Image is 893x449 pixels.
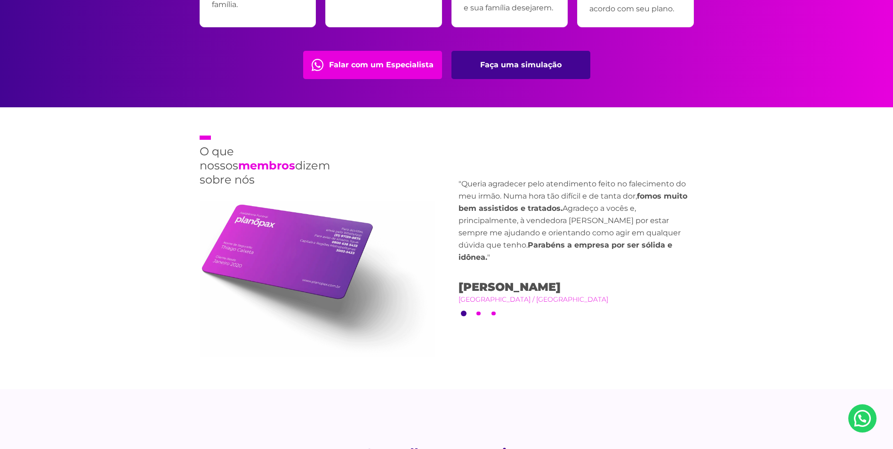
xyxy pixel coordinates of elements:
button: 2 of 3 [476,312,481,316]
span: [PERSON_NAME] [459,280,694,294]
img: fale com consultor [312,59,323,71]
img: card [200,201,435,357]
a: Nosso Whatsapp [848,404,877,433]
a: Faça uma simulação [451,51,590,79]
strong: membros [238,159,295,172]
a: Falar com um Especialista [303,51,442,79]
p: "Queria agradecer pelo atendimento feito no falecimento do meu irmão. Numa hora tão difícil e de ... [459,178,694,264]
h2: O que nossos dizem sobre nós [200,136,324,187]
strong: Parabéns a empresa por ser sólida e idônea. [459,241,672,262]
button: 3 of 3 [491,312,496,316]
button: 1 of 3 [461,311,467,316]
small: [GEOGRAPHIC_DATA] / [GEOGRAPHIC_DATA] [459,294,694,305]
